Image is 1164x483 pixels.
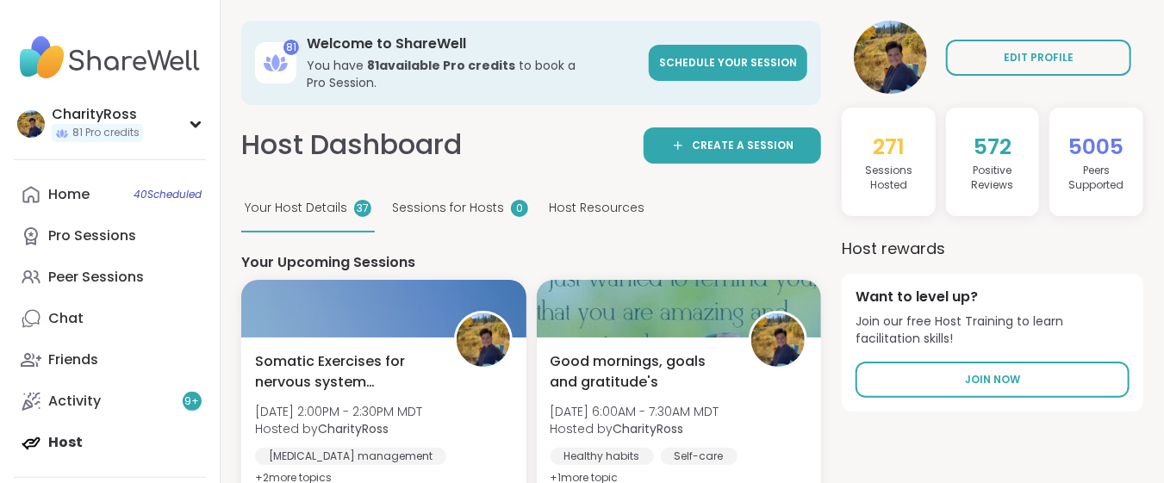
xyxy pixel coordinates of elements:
[134,188,202,201] span: 40 Scheduled
[659,55,797,70] span: Schedule your session
[241,253,821,272] h4: Your Upcoming Sessions
[255,448,446,465] div: [MEDICAL_DATA] management
[873,132,905,162] span: 271
[1004,50,1074,65] span: EDIT PROFILE
[1069,132,1124,162] span: 5005
[48,392,101,411] div: Activity
[551,351,731,393] span: Good mornings, goals and gratitude's
[692,138,794,153] span: Create a session
[245,199,347,217] span: Your Host Details
[14,381,206,422] a: Activity9+
[48,268,144,287] div: Peer Sessions
[48,185,90,204] div: Home
[661,448,738,465] div: Self-care
[511,200,528,217] div: 0
[392,199,504,217] span: Sessions for Hosts
[185,394,200,409] span: 9 +
[974,132,1011,162] span: 572
[255,351,435,393] span: Somatic Exercises for nervous system regulation
[14,28,206,88] img: ShareWell Nav Logo
[856,288,1130,307] h4: Want to level up?
[751,313,805,367] img: CharityRoss
[856,362,1130,398] a: Join Now
[241,126,462,164] h1: Host Dashboard
[14,298,206,339] a: Chat
[48,350,98,369] div: Friends
[965,372,1020,387] span: Join Now
[953,164,1033,193] h4: Positive Review s
[551,420,719,437] span: Hosted by
[52,105,143,124] div: CharityRoss
[48,309,84,328] div: Chat
[946,40,1131,76] a: EDIT PROFILE
[551,448,654,465] div: Healthy habits
[283,40,299,55] div: 81
[14,257,206,298] a: Peer Sessions
[17,110,45,138] img: CharityRoss
[72,126,140,140] span: 81 Pro credits
[48,226,136,245] div: Pro Sessions
[255,403,422,420] span: [DATE] 2:00PM - 2:30PM MDT
[457,313,510,367] img: CharityRoss
[318,420,389,437] b: CharityRoss
[1056,164,1136,193] h4: Peers Supported
[551,403,719,420] span: [DATE] 6:00AM - 7:30AM MDT
[307,57,638,91] h3: You have to book a Pro Session.
[849,164,929,193] h4: Sessions Hosted
[255,420,422,437] span: Hosted by
[307,34,638,53] h3: Welcome to ShareWell
[854,21,927,94] img: CharityRoss
[842,237,1143,260] h3: Host rewards
[14,339,206,381] a: Friends
[856,313,1130,347] span: Join our free Host Training to learn facilitation skills!
[14,215,206,257] a: Pro Sessions
[644,127,821,164] a: Create a session
[613,420,684,437] b: CharityRoss
[549,199,644,217] span: Host Resources
[367,57,515,74] b: 81 available Pro credit s
[354,200,371,217] div: 37
[649,45,807,81] a: Schedule your session
[14,174,206,215] a: Home40Scheduled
